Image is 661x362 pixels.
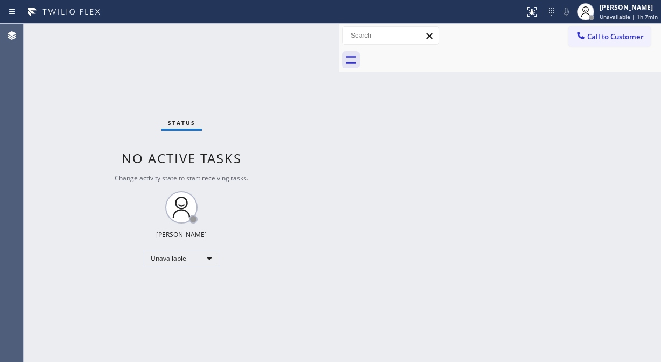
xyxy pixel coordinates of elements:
span: Status [168,119,195,127]
span: Change activity state to start receiving tasks. [115,173,248,183]
span: Unavailable | 1h 7min [600,13,658,20]
div: [PERSON_NAME] [600,3,658,12]
button: Call to Customer [568,26,651,47]
span: Call to Customer [587,32,644,41]
button: Mute [559,4,574,19]
div: Unavailable [144,250,219,267]
span: No active tasks [122,149,242,167]
div: [PERSON_NAME] [156,230,207,239]
input: Search [343,27,439,44]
